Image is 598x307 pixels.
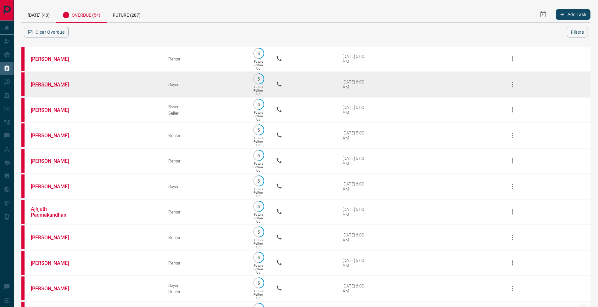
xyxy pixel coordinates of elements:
div: property.ca [21,47,25,71]
button: Select Date Range [536,7,551,22]
div: [DATE] 6:00 AM [343,283,369,293]
p: 5 [256,204,261,209]
a: [PERSON_NAME] [31,82,78,88]
button: Clear Overdue [24,27,69,37]
a: [PERSON_NAME] [31,235,78,241]
a: [PERSON_NAME] [31,56,78,62]
div: Renter [168,158,241,163]
p: Future Follow Up [254,238,263,249]
div: property.ca [21,276,25,300]
p: Future Follow Up [254,187,263,198]
div: property.ca [21,251,25,275]
div: [DATE] 6:00 AM [343,105,369,115]
div: [DATE] 6:00 AM [343,207,369,217]
div: property.ca [21,72,25,96]
a: [PERSON_NAME] [31,158,78,164]
div: [DATE] 5:00 AM [343,130,369,140]
p: Future Follow Up [254,60,263,70]
a: [PERSON_NAME] [31,286,78,292]
div: Renter [168,56,241,61]
div: property.ca [21,123,25,147]
div: [DATE] 6:00 AM [343,181,369,191]
p: 5 [256,179,261,183]
div: [DATE] 6:00 AM [343,156,369,166]
p: 5 [256,102,261,107]
p: Future Follow Up [254,264,263,274]
p: Future Follow Up [254,136,263,147]
div: property.ca [21,98,25,122]
p: 5 [256,230,261,234]
div: property.ca [21,149,25,173]
div: Buyer [168,104,241,109]
div: Renter [168,209,241,214]
div: Seller [168,111,241,116]
p: 5 [256,77,261,81]
div: property.ca [21,174,25,198]
p: 5 [256,255,261,260]
p: 5 [256,51,261,56]
p: Future Follow Up [254,85,263,96]
p: 5 [256,128,261,132]
p: Future Follow Up [254,213,263,223]
div: property.ca [21,200,25,224]
div: Buyer [168,184,241,189]
div: property.ca [21,225,25,249]
p: 5 [256,281,261,285]
a: [PERSON_NAME] [31,107,78,113]
p: Future Follow Up [254,289,263,300]
a: [PERSON_NAME] [31,260,78,266]
div: [DATE] 6:00 AM [343,232,369,242]
a: Ajhjuth Padmakandhan [31,206,78,218]
div: Renter [168,133,241,138]
div: Buyer [168,82,241,87]
div: Future (287) [107,6,147,22]
p: 5 [256,153,261,158]
p: Future Follow Up [254,111,263,121]
div: Renter [168,260,241,265]
div: Renter [168,235,241,240]
button: Add Task [556,9,590,20]
div: Renter [168,289,241,294]
a: [PERSON_NAME] [31,133,78,139]
div: [DATE] 6:00 AM [343,54,369,64]
a: [PERSON_NAME] [31,184,78,190]
p: Future Follow Up [254,162,263,172]
div: [DATE] 6:00 AM [343,258,369,268]
div: [DATE] (40) [21,6,56,22]
div: Buyer [168,283,241,288]
button: Filters [567,27,588,37]
div: Overdue (54) [56,6,107,23]
div: [DATE] 6:00 AM [343,79,369,89]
